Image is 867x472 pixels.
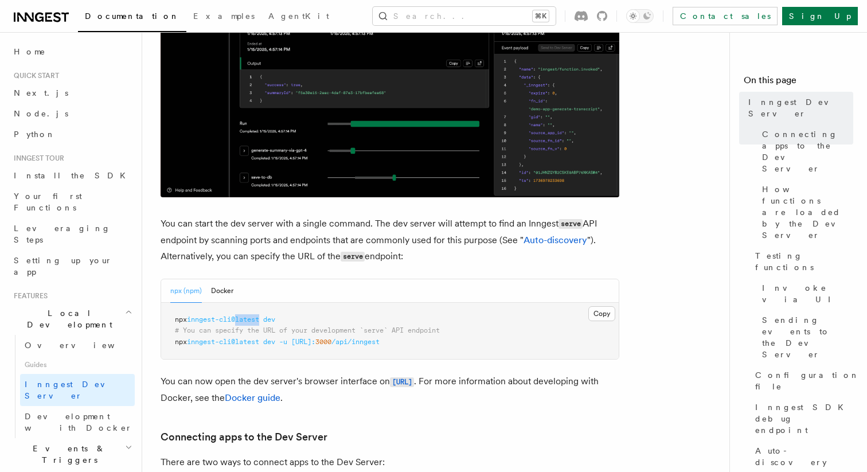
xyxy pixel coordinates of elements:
span: Setting up your app [14,256,112,276]
button: Toggle dark mode [626,9,654,23]
a: Testing functions [751,245,853,278]
span: Leveraging Steps [14,224,111,244]
span: Home [14,46,46,57]
span: Node.js [14,109,68,118]
span: dev [263,315,275,323]
a: Overview [20,335,135,356]
code: serve [559,219,583,229]
p: You can start the dev server with a single command. The dev server will attempt to find an Innges... [161,216,619,265]
span: Configuration file [755,369,860,392]
a: Connecting apps to the Dev Server [161,429,327,445]
span: Local Development [9,307,125,330]
a: Docker guide [225,392,280,403]
span: inngest-cli@latest [187,315,259,323]
span: Invoke via UI [762,282,853,305]
a: Sending events to the Dev Server [757,310,853,365]
a: Invoke via UI [757,278,853,310]
a: Next.js [9,83,135,103]
span: Next.js [14,88,68,97]
a: Setting up your app [9,250,135,282]
span: Overview [25,341,143,350]
a: How functions are loaded by the Dev Server [757,179,853,245]
span: Examples [193,11,255,21]
button: Search...⌘K [373,7,556,25]
kbd: ⌘K [533,10,549,22]
a: Configuration file [751,365,853,397]
span: Connecting apps to the Dev Server [762,128,853,174]
span: Inngest Dev Server [25,380,123,400]
span: AgentKit [268,11,329,21]
span: Testing functions [755,250,853,273]
button: npx (npm) [170,279,202,303]
span: dev [263,338,275,346]
span: Sending events to the Dev Server [762,314,853,360]
span: npx [175,338,187,346]
span: Python [14,130,56,139]
a: Install the SDK [9,165,135,186]
span: How functions are loaded by the Dev Server [762,184,853,241]
span: /api/inngest [331,338,380,346]
a: Leveraging Steps [9,218,135,250]
a: Documentation [78,3,186,32]
a: Contact sales [673,7,778,25]
p: You can now open the dev server's browser interface on . For more information about developing wi... [161,373,619,406]
span: Inngest tour [9,154,64,163]
span: Inngest SDK debug endpoint [755,401,853,436]
a: Node.js [9,103,135,124]
span: Your first Functions [14,192,82,212]
p: There are two ways to connect apps to the Dev Server: [161,454,619,470]
span: 3000 [315,338,331,346]
span: inngest-cli@latest [187,338,259,346]
span: Quick start [9,71,59,80]
span: [URL]: [291,338,315,346]
span: Guides [20,356,135,374]
a: Auto-discovery [524,235,587,245]
button: Local Development [9,303,135,335]
code: [URL] [390,377,414,387]
span: Auto-discovery [755,445,853,468]
span: Inngest Dev Server [748,96,853,119]
a: Connecting apps to the Dev Server [757,124,853,179]
span: -u [279,338,287,346]
button: Copy [588,306,615,321]
span: Install the SDK [14,171,132,180]
span: npx [175,315,187,323]
a: Sign Up [782,7,858,25]
a: Inngest Dev Server [20,374,135,406]
span: Documentation [85,11,179,21]
span: # You can specify the URL of your development `serve` API endpoint [175,326,440,334]
a: Inngest Dev Server [744,92,853,124]
a: [URL] [390,376,414,387]
a: Home [9,41,135,62]
a: Examples [186,3,261,31]
h4: On this page [744,73,853,92]
span: Development with Docker [25,412,132,432]
a: Development with Docker [20,406,135,438]
button: Docker [211,279,233,303]
div: Local Development [9,335,135,438]
button: Events & Triggers [9,438,135,470]
span: Events & Triggers [9,443,125,466]
a: AgentKit [261,3,336,31]
a: Your first Functions [9,186,135,218]
span: Features [9,291,48,301]
code: serve [341,252,365,262]
a: Inngest SDK debug endpoint [751,397,853,440]
a: Python [9,124,135,145]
